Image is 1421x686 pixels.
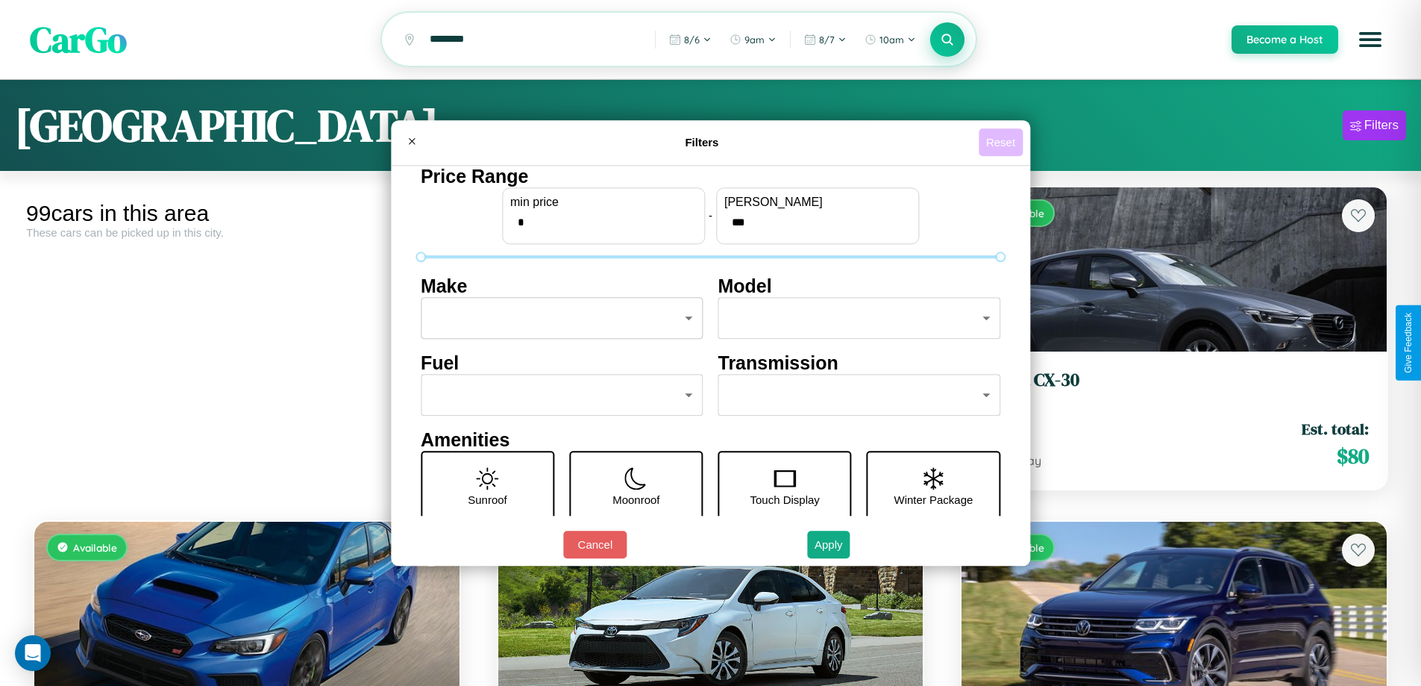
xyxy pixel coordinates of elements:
p: Moonroof [612,490,659,510]
span: Available [73,541,117,554]
span: 8 / 7 [819,34,835,46]
button: 10am [857,28,923,52]
button: 9am [722,28,784,52]
div: Filters [1364,118,1399,133]
p: - [709,205,712,225]
div: 99 cars in this area [26,201,468,226]
h4: Transmission [718,352,1001,374]
span: 9am [744,34,765,46]
a: Mazda CX-302017 [979,369,1369,406]
p: Touch Display [750,490,819,510]
p: Winter Package [894,490,973,510]
button: 8/7 [797,28,854,52]
div: Open Intercom Messenger [15,635,51,671]
div: Give Feedback [1403,313,1414,373]
h4: Filters [425,136,979,149]
span: 10am [879,34,904,46]
button: 8/6 [662,28,719,52]
div: These cars can be picked up in this city. [26,226,468,239]
h4: Price Range [421,166,1000,187]
button: Apply [807,531,850,558]
h3: Mazda CX-30 [979,369,1369,391]
span: 8 / 6 [684,34,700,46]
button: Filters [1343,110,1406,140]
label: [PERSON_NAME] [724,196,911,209]
button: Become a Host [1232,25,1338,54]
span: $ 80 [1337,441,1369,471]
h4: Make [421,275,703,297]
button: Reset [979,128,1023,156]
h4: Amenities [421,429,1000,451]
h4: Model [718,275,1001,297]
label: min price [510,196,697,209]
p: Sunroof [468,490,507,510]
span: Est. total: [1302,418,1369,440]
button: Cancel [563,531,627,558]
h4: Fuel [421,352,703,374]
h1: [GEOGRAPHIC_DATA] [15,95,439,156]
span: CarGo [30,15,127,64]
button: Open menu [1349,19,1391,60]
